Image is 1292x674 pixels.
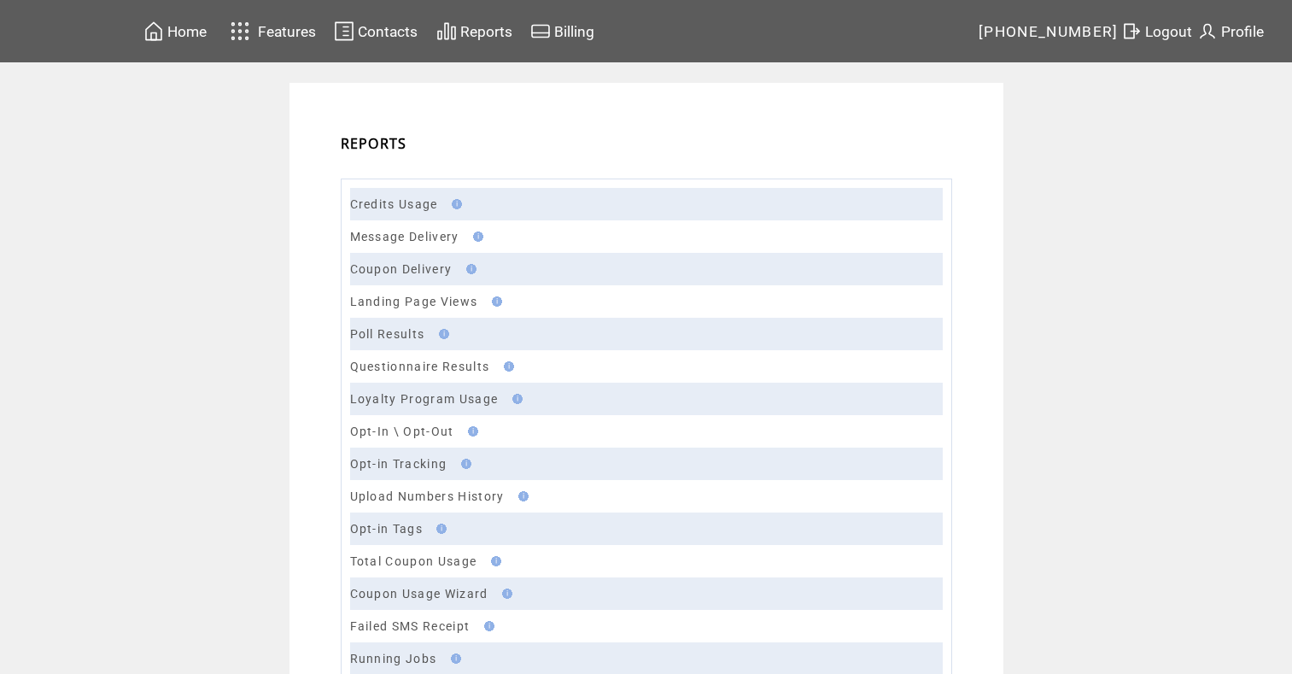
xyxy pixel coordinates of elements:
a: Landing Page Views [350,295,478,308]
a: Questionnaire Results [350,360,490,373]
span: Billing [554,23,594,40]
a: Upload Numbers History [350,489,505,503]
a: Reports [434,18,515,44]
span: Profile [1221,23,1264,40]
a: Running Jobs [350,652,437,665]
img: help.gif [447,199,462,209]
a: Profile [1195,18,1266,44]
a: Home [141,18,209,44]
a: Message Delivery [350,230,459,243]
span: REPORTS [341,134,407,153]
img: help.gif [446,653,461,664]
span: Logout [1145,23,1192,40]
a: Opt-In \ Opt-Out [350,425,454,438]
img: help.gif [499,361,514,372]
img: help.gif [507,394,523,404]
img: help.gif [434,329,449,339]
a: Features [223,15,319,48]
a: Poll Results [350,327,425,341]
a: Logout [1119,18,1195,44]
img: help.gif [479,621,494,631]
img: help.gif [456,459,471,469]
img: home.svg [143,21,164,42]
span: Reports [460,23,512,40]
img: help.gif [487,296,502,307]
img: help.gif [497,589,512,599]
span: [PHONE_NUMBER] [979,23,1119,40]
a: Opt-in Tags [350,522,424,536]
img: help.gif [513,491,529,501]
img: help.gif [486,556,501,566]
img: profile.svg [1197,21,1218,42]
img: contacts.svg [334,21,354,42]
img: chart.svg [436,21,457,42]
img: features.svg [225,17,255,45]
a: Failed SMS Receipt [350,619,471,633]
img: creidtcard.svg [530,21,551,42]
img: help.gif [463,426,478,437]
a: Coupon Usage Wizard [350,587,488,601]
a: Contacts [331,18,420,44]
span: Features [258,23,316,40]
span: Home [167,23,207,40]
img: help.gif [468,232,483,242]
a: Total Coupon Usage [350,554,477,568]
a: Coupon Delivery [350,262,453,276]
span: Contacts [358,23,418,40]
img: help.gif [461,264,476,274]
img: exit.svg [1121,21,1142,42]
a: Opt-in Tracking [350,457,447,471]
a: Loyalty Program Usage [350,392,499,406]
img: help.gif [431,524,447,534]
a: Credits Usage [350,197,438,211]
a: Billing [528,18,597,44]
